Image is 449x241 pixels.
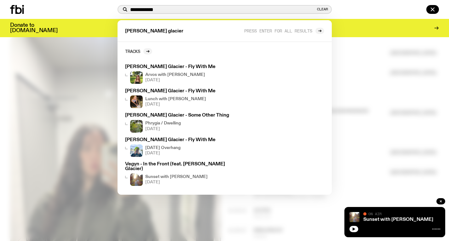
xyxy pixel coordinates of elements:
[145,146,181,150] h4: [DATE] Overhang
[123,135,244,159] a: [PERSON_NAME] Glacier - Fly With Me[DATE] Overhang[DATE]
[368,212,382,216] span: On Air
[145,73,205,77] h4: Arvos with [PERSON_NAME]
[145,78,205,82] span: [DATE]
[145,97,206,101] h4: Lunch with [PERSON_NAME]
[125,49,140,54] h2: Tracks
[317,8,328,11] button: Clear
[145,151,181,155] span: [DATE]
[145,102,206,106] span: [DATE]
[123,86,244,111] a: [PERSON_NAME] Glacier - Fly With MeSLC lunch coverLunch with [PERSON_NAME][DATE]
[123,62,244,86] a: [PERSON_NAME] Glacier - Fly With MeLizzie Bowles is sitting in a bright green field of grass, wit...
[125,138,241,142] h3: [PERSON_NAME] Glacier - Fly With Me
[123,159,244,188] a: Vegyn - In the Front (feat. [PERSON_NAME] Glacier)Sunset with [PERSON_NAME][DATE]
[125,65,241,69] h3: [PERSON_NAME] Glacier - Fly With Me
[145,127,181,131] span: [DATE]
[145,121,181,125] h4: Phrygia / Dwelling
[130,71,143,84] img: Lizzie Bowles is sitting in a bright green field of grass, with dark sunglasses and a black top. ...
[130,95,143,108] img: SLC lunch cover
[125,113,241,118] h3: [PERSON_NAME] Glacier - Some Other Thing
[363,217,433,222] a: Sunset with [PERSON_NAME]
[125,48,152,55] a: Tracks
[125,29,183,34] span: [PERSON_NAME] glacier
[123,111,244,135] a: [PERSON_NAME] Glacier - Some Other ThingPhrygia / Dwelling[DATE]
[145,175,208,179] h4: Sunset with [PERSON_NAME]
[125,162,241,171] h3: Vegyn - In the Front (feat. [PERSON_NAME] Glacier)
[244,28,312,33] span: Press enter for all results
[10,23,58,33] h3: Donate to [DOMAIN_NAME]
[145,180,208,184] span: [DATE]
[125,89,241,94] h3: [PERSON_NAME] Glacier - Fly With Me
[244,28,324,34] a: Press enter for all results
